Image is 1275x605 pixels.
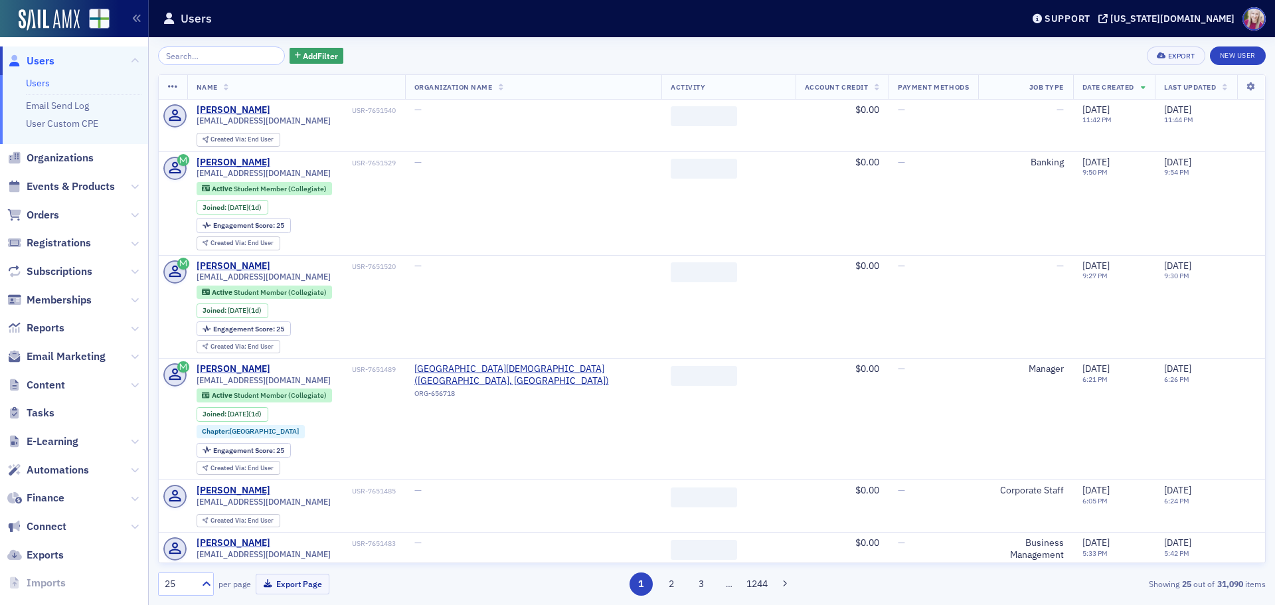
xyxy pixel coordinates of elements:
div: Export [1168,52,1195,60]
a: [PERSON_NAME] [197,537,270,549]
span: — [898,260,905,272]
span: [DATE] [228,409,248,418]
span: — [414,484,422,496]
a: Imports [7,576,66,590]
div: Active: Active: Student Member (Collegiate) [197,286,333,299]
span: ‌ [671,262,737,282]
span: [DATE] [1164,104,1191,116]
div: Created Via: End User [197,514,280,528]
a: User Custom CPE [26,118,98,130]
div: [US_STATE][DOMAIN_NAME] [1110,13,1234,25]
span: — [414,104,422,116]
div: [PERSON_NAME] [197,260,270,272]
time: 9:30 PM [1164,271,1189,280]
span: Job Type [1029,82,1064,92]
div: USR-7651540 [272,106,395,115]
span: — [898,104,905,116]
span: Joined : [203,203,228,212]
span: [DATE] [1164,537,1191,549]
button: 3 [690,572,713,596]
span: Subscriptions [27,264,92,279]
button: AddFilter [290,48,344,64]
div: 25 [165,577,194,591]
div: USR-7651485 [272,487,395,495]
span: — [898,537,905,549]
a: [PERSON_NAME] [197,363,270,375]
div: Engagement Score: 25 [197,321,291,336]
div: Engagement Score: 25 [197,443,291,458]
span: Registrations [27,236,91,250]
a: Tasks [7,406,54,420]
div: 25 [213,447,284,454]
span: Chapter : [202,426,230,436]
a: Connect [7,519,66,534]
span: $0.00 [855,156,879,168]
span: Account Credit [805,82,868,92]
div: End User [211,465,274,472]
a: Automations [7,463,89,477]
span: Payment Methods [898,82,969,92]
div: (1d) [228,203,262,212]
span: Joined : [203,306,228,315]
a: Content [7,378,65,392]
a: Active Student Member (Collegiate) [202,288,326,296]
span: Created Via : [211,516,248,525]
span: ‌ [671,106,737,126]
span: [EMAIL_ADDRESS][DOMAIN_NAME] [197,116,331,126]
span: ‌ [671,487,737,507]
span: [DATE] [228,305,248,315]
div: Business Management [987,537,1064,561]
span: [DATE] [1082,260,1110,272]
span: Exports [27,548,64,562]
a: Chapter:[GEOGRAPHIC_DATA] [202,427,299,436]
div: Joined: 2025-10-01 00:00:00 [197,303,268,318]
div: Banking [987,157,1064,169]
span: [DATE] [1164,363,1191,375]
span: [DATE] [1164,484,1191,496]
a: Email Send Log [26,100,89,112]
span: Profile [1242,7,1266,31]
span: Active [212,390,234,400]
span: $0.00 [855,363,879,375]
div: 25 [213,325,284,333]
span: Activity [671,82,705,92]
span: $0.00 [855,260,879,272]
a: [GEOGRAPHIC_DATA][DEMOGRAPHIC_DATA] ([GEOGRAPHIC_DATA], [GEOGRAPHIC_DATA]) [414,363,653,387]
div: Active: Active: Student Member (Collegiate) [197,182,333,195]
span: Joined : [203,410,228,418]
time: 6:05 PM [1082,496,1108,505]
span: — [898,363,905,375]
span: ‌ [671,366,737,386]
time: 5:42 PM [1164,549,1189,558]
label: per page [218,578,251,590]
a: View Homepage [80,9,110,31]
span: Name [197,82,218,92]
span: Tasks [27,406,54,420]
span: [DATE] [1164,260,1191,272]
span: [EMAIL_ADDRESS][DOMAIN_NAME] [197,168,331,178]
a: Email Marketing [7,349,106,364]
a: Organizations [7,151,94,165]
strong: 25 [1179,578,1193,590]
span: Email Marketing [27,349,106,364]
span: Created Via : [211,238,248,247]
span: Created Via : [211,135,248,143]
span: Engagement Score : [213,220,276,230]
span: [DATE] [1082,484,1110,496]
span: — [414,156,422,168]
span: Student Member (Collegiate) [234,184,327,193]
span: $0.00 [855,537,879,549]
a: [PERSON_NAME] [197,485,270,497]
span: E-Learning [27,434,78,449]
time: 9:50 PM [1082,167,1108,177]
a: Subscriptions [7,264,92,279]
a: [PERSON_NAME] [197,157,270,169]
span: [DATE] [1082,537,1110,549]
div: Created Via: End User [197,133,280,147]
span: Users [27,54,54,68]
span: Content [27,378,65,392]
